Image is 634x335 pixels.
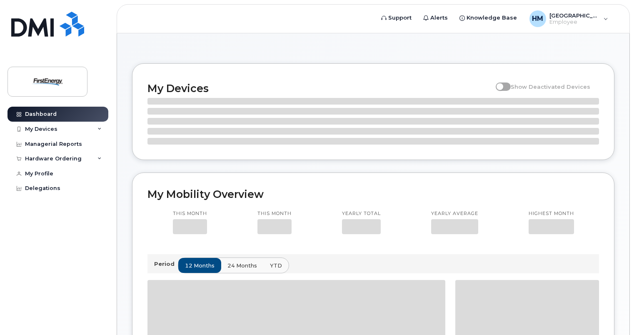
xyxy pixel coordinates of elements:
p: Yearly average [431,210,478,217]
p: This month [173,210,207,217]
h2: My Mobility Overview [147,188,599,200]
span: YTD [270,262,282,270]
p: This month [257,210,292,217]
span: 24 months [227,262,257,270]
p: Highest month [529,210,574,217]
p: Period [154,260,178,268]
input: Show Deactivated Devices [496,79,502,85]
span: Show Deactivated Devices [511,83,590,90]
p: Yearly total [342,210,381,217]
h2: My Devices [147,82,492,95]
